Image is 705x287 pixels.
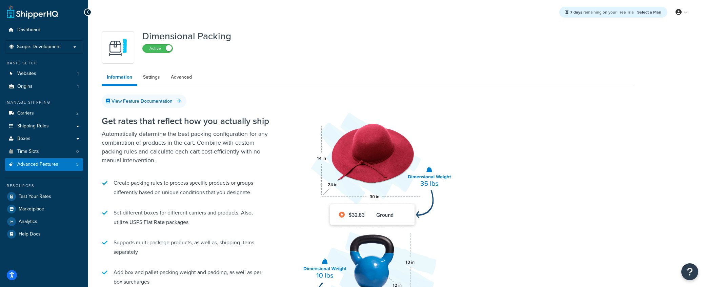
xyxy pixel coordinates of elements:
span: Dashboard [17,27,40,33]
span: Time Slots [17,149,39,155]
span: Test Your Rates [19,194,51,200]
a: Origins1 [5,80,83,93]
span: Scope: Development [17,44,61,50]
strong: 7 days [570,9,582,15]
span: 2 [76,110,79,116]
span: 3 [76,162,79,167]
a: Select a Plan [637,9,661,15]
span: Help Docs [19,231,41,237]
span: Advanced Features [17,162,58,167]
a: Boxes [5,132,83,145]
a: Advanced Features3 [5,158,83,171]
a: Advanced [166,70,197,84]
a: Carriers2 [5,107,83,120]
span: Shipping Rules [17,123,49,129]
span: 1 [77,84,79,89]
li: Supports multi-package products, as well as, shipping items separately [102,234,271,260]
li: Origins [5,80,83,93]
span: 0 [76,149,79,155]
div: Manage Shipping [5,100,83,105]
a: Analytics [5,216,83,228]
li: Carriers [5,107,83,120]
li: Set different boxes for different carriers and products. Also, utilize USPS Flat Rate packages [102,205,271,230]
span: Boxes [17,136,31,142]
a: Help Docs [5,228,83,240]
span: 1 [77,71,79,77]
h1: Dimensional Packing [142,31,231,41]
li: Websites [5,67,83,80]
span: Analytics [19,219,37,225]
button: Open Resource Center [681,263,698,280]
li: Advanced Features [5,158,83,171]
a: Marketplace [5,203,83,215]
div: Resources [5,183,83,189]
li: Time Slots [5,145,83,158]
a: Dashboard [5,24,83,36]
div: Basic Setup [5,60,83,66]
span: Websites [17,71,36,77]
a: View Feature Documentation [102,95,186,108]
a: Settings [138,70,165,84]
span: Origins [17,84,33,89]
p: Automatically determine the best packing configuration for any combination of products in the car... [102,129,271,165]
li: Create packing rules to process specific products or groups differently based on unique condition... [102,175,271,201]
a: Time Slots0 [5,145,83,158]
label: Active [143,44,173,53]
a: Test Your Rates [5,190,83,203]
h2: Get rates that reflect how you actually ship [102,116,271,126]
a: Websites1 [5,67,83,80]
span: Marketplace [19,206,44,212]
img: DTVBYsAAAAAASUVORK5CYII= [106,36,130,59]
a: Shipping Rules [5,120,83,132]
a: Information [102,70,137,86]
span: remaining on your Free Trial [570,9,636,15]
span: Carriers [17,110,34,116]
